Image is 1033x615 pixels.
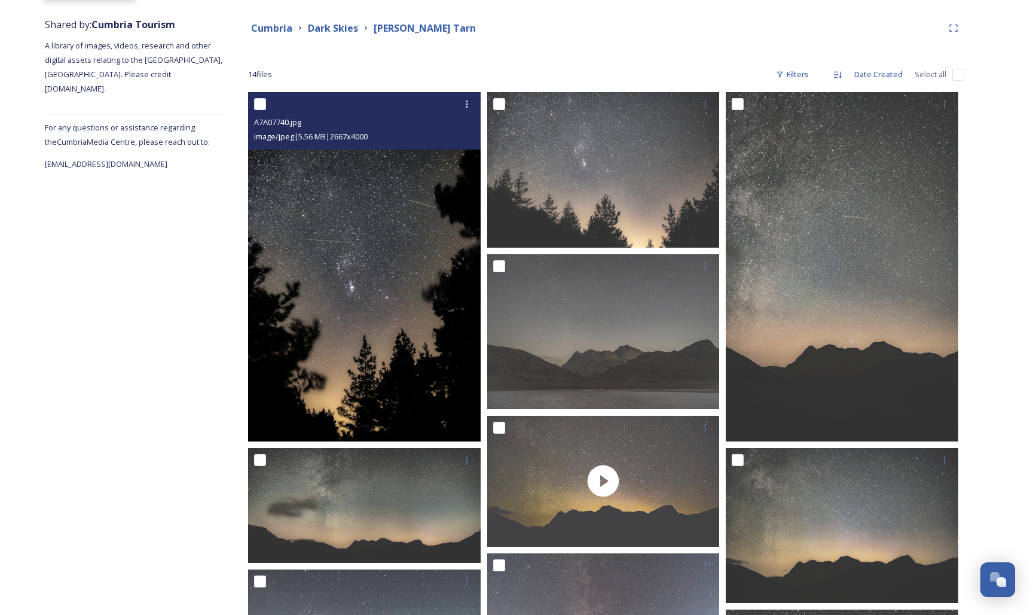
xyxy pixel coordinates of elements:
[487,416,720,547] img: thumbnail
[248,448,481,563] img: A7A07742-Pano.jpg
[248,92,481,442] img: A7A07740.jpg
[45,18,175,31] span: Shared by:
[980,562,1015,597] button: Open Chat
[91,18,175,31] strong: Cumbria Tourism
[254,117,301,127] span: A7A07740.jpg
[487,92,720,248] img: A7A07738.jpg
[915,69,946,80] span: Select all
[726,448,958,604] img: A7A07768.jpg
[254,131,368,142] span: image/jpeg | 5.56 MB | 2667 x 4000
[45,159,167,169] span: [EMAIL_ADDRESS][DOMAIN_NAME]
[45,40,224,94] span: A library of images, videos, research and other digital assets relating to the [GEOGRAPHIC_DATA],...
[45,122,210,147] span: For any questions or assistance regarding the Cumbria Media Centre, please reach out to:
[308,22,358,35] strong: Dark Skies
[770,63,815,86] div: Filters
[848,63,909,86] div: Date Created
[726,92,958,442] img: A7A07741.jpg
[374,22,476,35] strong: [PERSON_NAME] Tarn
[251,22,292,35] strong: Cumbria
[487,254,720,409] img: A7A07923.jpg
[248,69,272,80] span: 14 file s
